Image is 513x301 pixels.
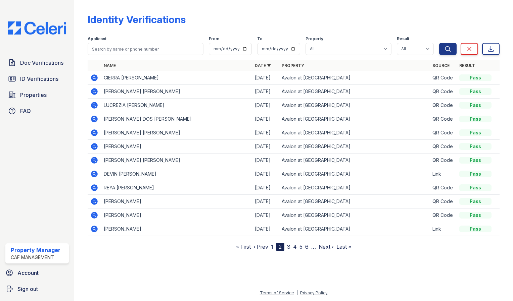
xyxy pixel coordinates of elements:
td: [DATE] [252,154,279,167]
td: [PERSON_NAME] DOS [PERSON_NAME] [101,112,252,126]
a: 1 [271,243,273,250]
span: Doc Verifications [20,59,63,67]
td: DEVIN [PERSON_NAME] [101,167,252,181]
td: QR Code [430,181,457,195]
a: Account [3,266,72,280]
div: | [296,290,298,295]
a: Sign out [3,282,72,296]
td: QR Code [430,112,457,126]
td: Avalon at [GEOGRAPHIC_DATA] [279,112,430,126]
td: Link [430,167,457,181]
a: 5 [299,243,302,250]
div: Property Manager [11,246,60,254]
img: CE_Logo_Blue-a8612792a0a2168367f1c8372b55b34899dd931a85d93a1a3d3e32e68fde9ad4.png [3,21,72,35]
div: Pass [459,116,492,122]
td: Avalon at [GEOGRAPHIC_DATA] [279,167,430,181]
td: Avalon at [GEOGRAPHIC_DATA] [279,99,430,112]
td: Avalon at [GEOGRAPHIC_DATA] [279,85,430,99]
td: Avalon at [GEOGRAPHIC_DATA] [279,154,430,167]
a: Last » [336,243,351,250]
label: Result [397,36,409,42]
div: Pass [459,226,492,232]
td: QR Code [430,195,457,208]
input: Search by name or phone number [88,43,203,55]
td: QR Code [430,85,457,99]
span: ID Verifications [20,75,58,83]
td: [PERSON_NAME] [PERSON_NAME] [101,154,252,167]
a: Property [282,63,304,68]
a: Terms of Service [260,290,294,295]
a: Name [104,63,116,68]
a: FAQ [5,104,69,118]
a: ‹ Prev [253,243,268,250]
td: QR Code [430,140,457,154]
td: QR Code [430,126,457,140]
div: Pass [459,129,492,136]
div: Pass [459,74,492,81]
td: [PERSON_NAME] [101,195,252,208]
span: … [311,243,316,251]
a: Source [432,63,450,68]
label: Property [306,36,323,42]
td: Avalon at [GEOGRAPHIC_DATA] [279,208,430,222]
td: QR Code [430,71,457,85]
td: LUCREZIA [PERSON_NAME] [101,99,252,112]
td: QR Code [430,208,457,222]
a: Date ▼ [255,63,271,68]
td: [PERSON_NAME] [101,222,252,236]
a: Doc Verifications [5,56,69,69]
td: [DATE] [252,71,279,85]
td: [DATE] [252,167,279,181]
div: Pass [459,171,492,177]
a: 6 [305,243,309,250]
a: Result [459,63,475,68]
td: REYA [PERSON_NAME] [101,181,252,195]
a: 3 [287,243,290,250]
a: Privacy Policy [300,290,328,295]
td: [DATE] [252,195,279,208]
div: Pass [459,88,492,95]
a: ID Verifications [5,72,69,85]
td: [PERSON_NAME] [PERSON_NAME] [101,85,252,99]
td: QR Code [430,154,457,167]
td: CIERRA [PERSON_NAME] [101,71,252,85]
td: Avalon at [GEOGRAPHIC_DATA] [279,71,430,85]
label: Applicant [88,36,106,42]
div: Pass [459,157,492,164]
td: [DATE] [252,208,279,222]
a: « First [236,243,251,250]
td: [PERSON_NAME] [101,208,252,222]
span: Account [17,269,39,277]
td: [DATE] [252,181,279,195]
div: Pass [459,102,492,109]
a: Next › [319,243,334,250]
span: FAQ [20,107,31,115]
td: [DATE] [252,140,279,154]
td: Link [430,222,457,236]
td: [DATE] [252,99,279,112]
div: CAF Management [11,254,60,261]
td: Avalon at [GEOGRAPHIC_DATA] [279,181,430,195]
span: Properties [20,91,47,99]
td: Avalon at [GEOGRAPHIC_DATA] [279,195,430,208]
td: [DATE] [252,85,279,99]
div: Identity Verifications [88,13,186,25]
td: [DATE] [252,126,279,140]
td: QR Code [430,99,457,112]
div: Pass [459,184,492,191]
td: Avalon at [GEOGRAPHIC_DATA] [279,140,430,154]
a: 4 [293,243,297,250]
td: [DATE] [252,222,279,236]
div: Pass [459,143,492,150]
td: [PERSON_NAME] [PERSON_NAME] [101,126,252,140]
td: [PERSON_NAME] [101,140,252,154]
td: Avalon at [GEOGRAPHIC_DATA] [279,222,430,236]
div: Pass [459,212,492,219]
td: [DATE] [252,112,279,126]
div: Pass [459,198,492,205]
label: From [209,36,219,42]
span: Sign out [17,285,38,293]
label: To [257,36,263,42]
td: Avalon at [GEOGRAPHIC_DATA] [279,126,430,140]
